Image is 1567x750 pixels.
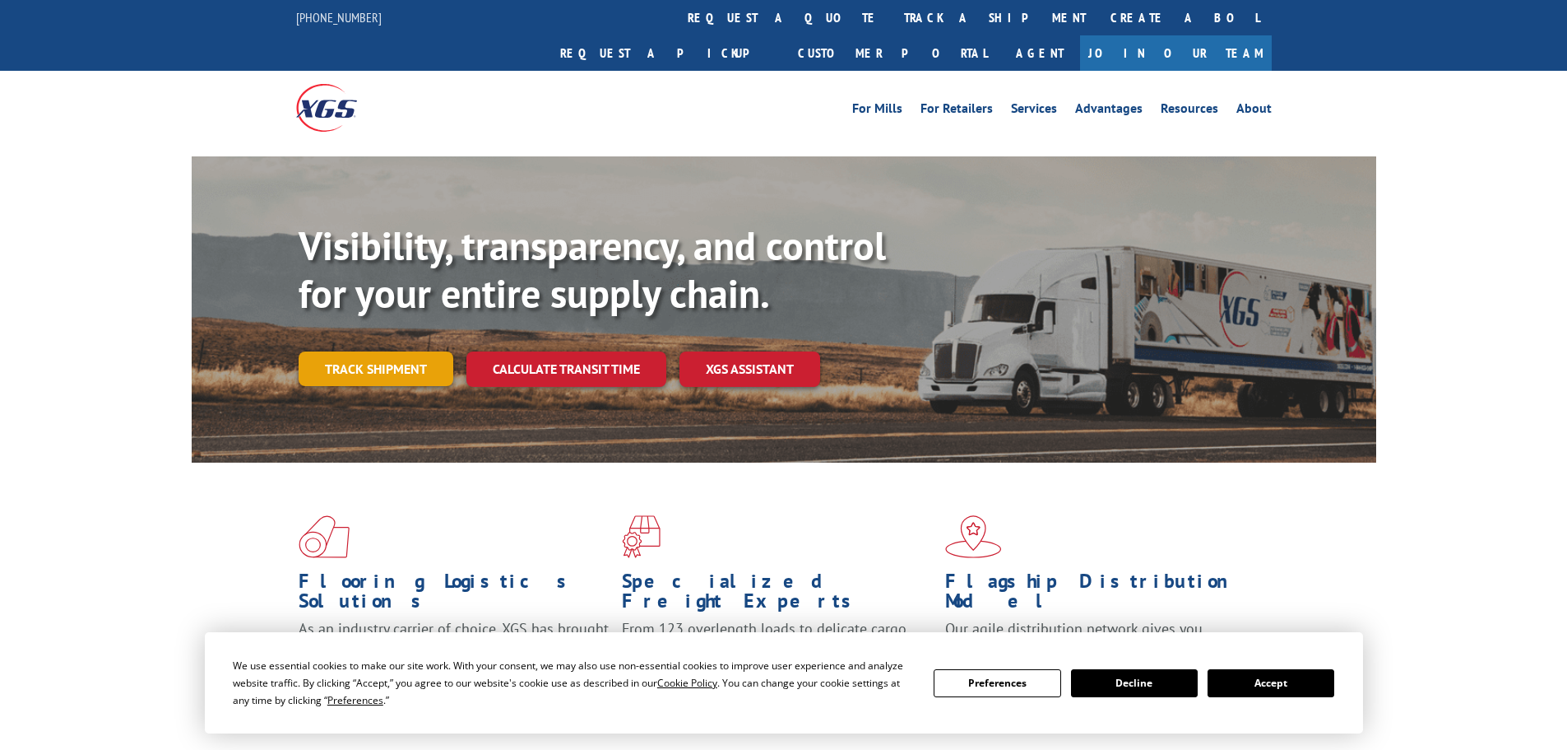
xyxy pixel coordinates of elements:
[548,35,786,71] a: Request a pickup
[299,515,350,558] img: xgs-icon-total-supply-chain-intelligence-red
[233,657,914,709] div: We use essential cookies to make our site work. With your consent, we may also use non-essential ...
[1075,102,1143,120] a: Advantages
[296,9,382,26] a: [PHONE_NUMBER]
[945,619,1248,658] span: Our agile distribution network gives you nationwide inventory management on demand.
[852,102,902,120] a: For Mills
[1161,102,1218,120] a: Resources
[299,220,886,319] b: Visibility, transparency, and control for your entire supply chain.
[786,35,999,71] a: Customer Portal
[622,619,933,692] p: From 123 overlength loads to delicate cargo, our experienced staff knows the best way to move you...
[945,515,1002,558] img: xgs-icon-flagship-distribution-model-red
[622,571,933,619] h1: Specialized Freight Experts
[920,102,993,120] a: For Retailers
[657,676,717,690] span: Cookie Policy
[327,693,383,707] span: Preferences
[622,515,661,558] img: xgs-icon-focused-on-flooring-red
[945,571,1256,619] h1: Flagship Distribution Model
[1236,102,1272,120] a: About
[205,632,1363,734] div: Cookie Consent Prompt
[466,352,666,387] a: Calculate transit time
[999,35,1080,71] a: Agent
[1011,102,1057,120] a: Services
[299,571,610,619] h1: Flooring Logistics Solutions
[679,352,820,387] a: XGS ASSISTANT
[1080,35,1272,71] a: Join Our Team
[1208,669,1334,697] button: Accept
[299,352,453,386] a: Track shipment
[1071,669,1198,697] button: Decline
[934,669,1060,697] button: Preferences
[299,619,609,678] span: As an industry carrier of choice, XGS has brought innovation and dedication to flooring logistics...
